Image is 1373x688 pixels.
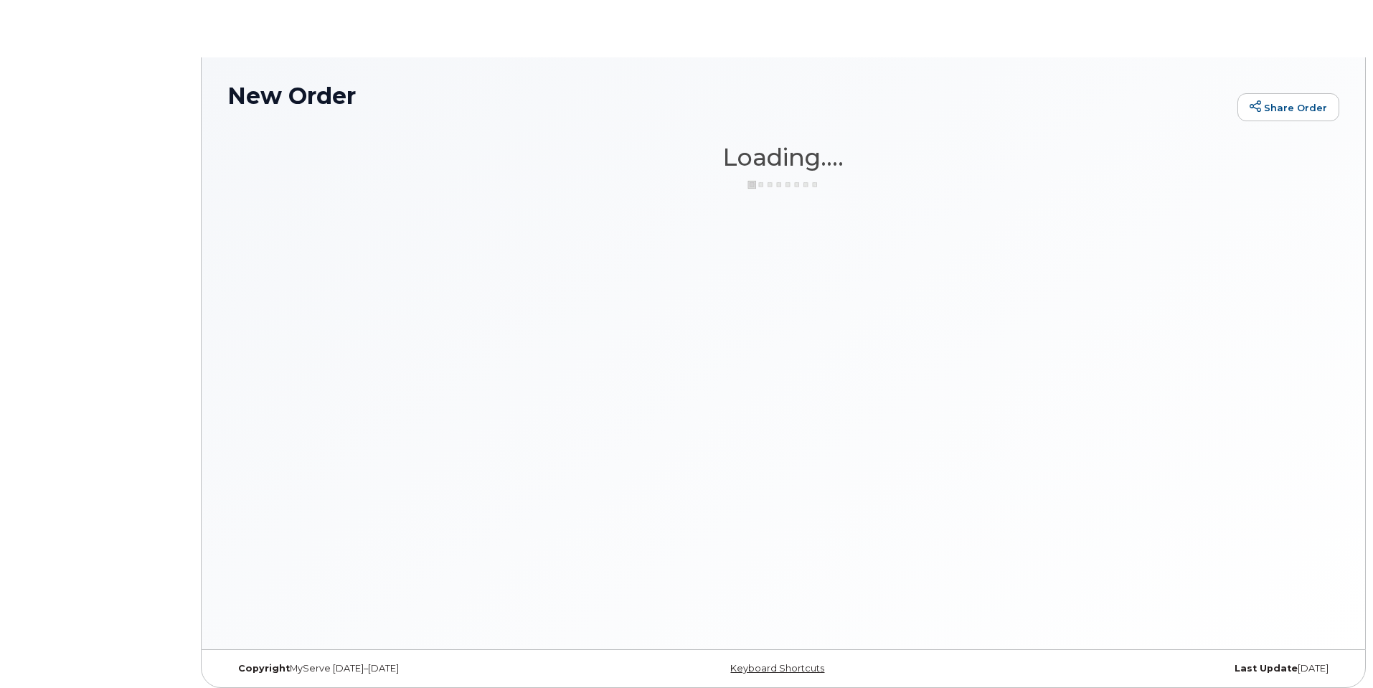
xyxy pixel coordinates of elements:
[730,663,824,674] a: Keyboard Shortcuts
[238,663,290,674] strong: Copyright
[1237,93,1339,122] a: Share Order
[227,663,598,674] div: MyServe [DATE]–[DATE]
[227,83,1230,108] h1: New Order
[1235,663,1298,674] strong: Last Update
[968,663,1339,674] div: [DATE]
[747,179,819,190] img: ajax-loader-3a6953c30dc77f0bf724df975f13086db4f4c1262e45940f03d1251963f1bf2e.gif
[227,144,1339,170] h1: Loading....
